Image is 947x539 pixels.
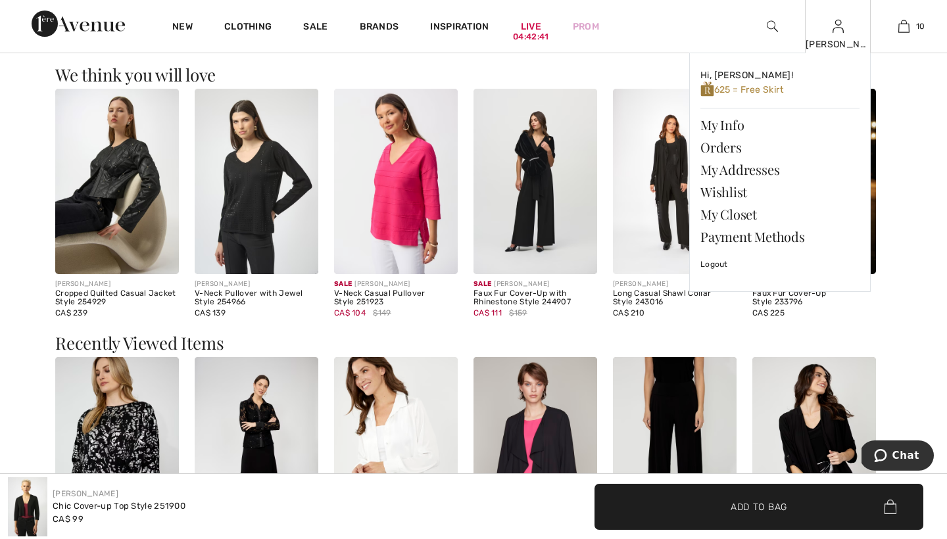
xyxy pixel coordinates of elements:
[334,279,458,289] div: [PERSON_NAME]
[833,20,844,32] a: Sign In
[55,279,179,289] div: [PERSON_NAME]
[334,280,352,288] span: Sale
[700,181,860,203] a: Wishlist
[55,289,179,308] div: Cropped Quilted Casual Jacket Style 254929
[806,37,870,51] div: [PERSON_NAME]
[767,18,778,34] img: search the website
[195,279,318,289] div: [PERSON_NAME]
[55,89,179,274] img: Cropped Quilted Casual Jacket Style 254929
[195,289,318,308] div: V-Neck Pullover with Jewel Style 254966
[613,308,644,317] span: CA$ 210
[700,81,714,97] img: loyalty_logo_r.svg
[700,84,783,95] span: 625 = Free Skirt
[573,20,599,34] a: Prom
[303,21,328,35] a: Sale
[862,440,934,473] iframe: Opens a widget where you can chat to one of our agents
[700,225,860,248] a: Payment Methods
[613,89,737,274] img: Long Casual Shawl Collar Style 243016
[833,18,844,34] img: My Info
[373,307,391,319] span: $149
[884,500,896,514] img: Bag.svg
[700,136,860,158] a: Orders
[224,21,272,35] a: Clothing
[916,20,925,32] span: 10
[700,158,860,181] a: My Addresses
[700,114,860,136] a: My Info
[334,289,458,308] div: V-Neck Casual Pullover Style 251923
[53,489,118,498] a: [PERSON_NAME]
[613,279,737,289] div: [PERSON_NAME]
[334,308,366,317] span: CA$ 104
[473,308,502,317] span: CA$ 111
[430,21,489,35] span: Inspiration
[473,279,597,289] div: [PERSON_NAME]
[53,500,185,513] div: Chic Cover-up Top Style 251900
[752,308,785,317] span: CA$ 225
[731,500,787,513] span: Add to Bag
[53,514,84,524] span: CA$ 99
[898,18,910,34] img: My Bag
[55,66,892,83] h3: We think you will love
[871,18,936,34] a: 10
[613,289,737,308] div: Long Casual Shawl Collar Style 243016
[195,89,318,274] img: V-Neck Pullover with Jewel Style 254966
[32,11,125,37] img: 1ère Avenue
[473,89,597,274] img: Faux Fur Cover-Up with Rhinestone Style 244907
[700,64,860,103] a: Hi, [PERSON_NAME]! 625 = Free Skirt
[360,21,399,35] a: Brands
[172,21,193,35] a: New
[700,248,860,281] a: Logout
[521,20,541,34] a: Live04:42:41
[55,335,892,352] h3: Recently Viewed Items
[513,31,548,43] div: 04:42:41
[473,289,597,308] div: Faux Fur Cover-Up with Rhinestone Style 244907
[334,89,458,274] img: V-Neck Casual Pullover Style 251923
[8,477,47,536] img: Chic Cover-Up Top Style 251900
[195,308,226,317] span: CA$ 139
[55,308,87,317] span: CA$ 239
[700,70,793,81] span: Hi, [PERSON_NAME]!
[509,307,527,319] span: $159
[473,280,491,288] span: Sale
[595,484,923,530] button: Add to Bag
[700,203,860,225] a: My Closet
